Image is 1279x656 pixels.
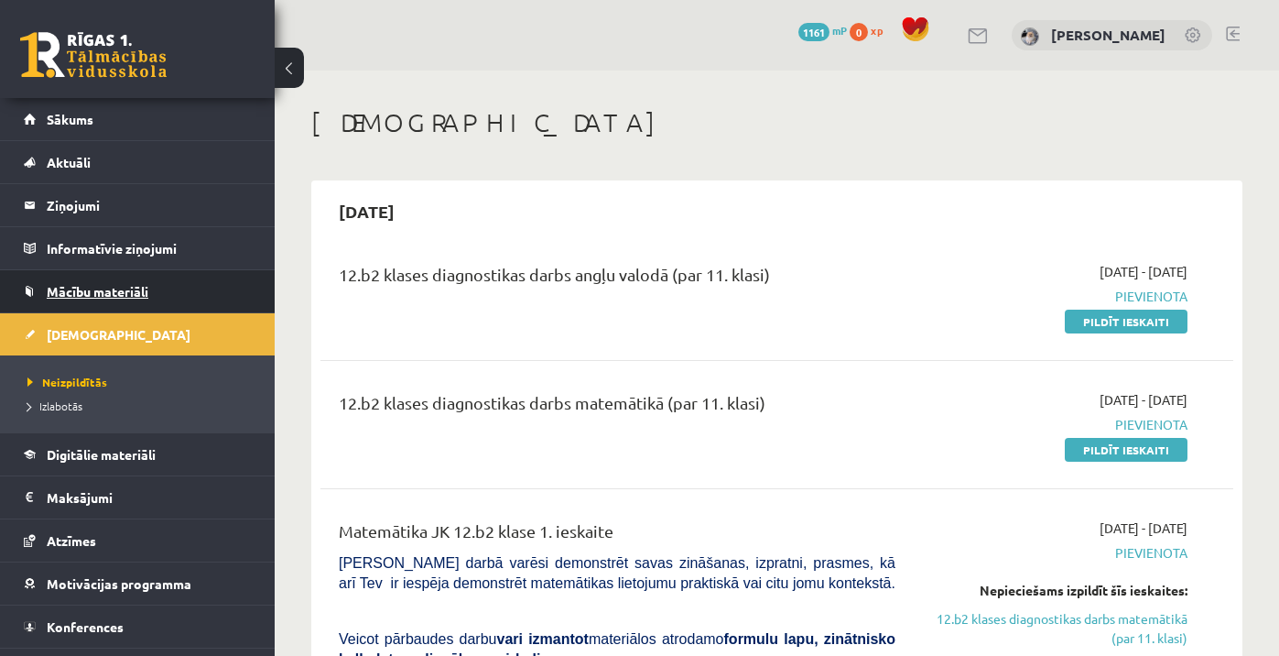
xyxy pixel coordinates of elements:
[923,543,1187,563] span: Pievienota
[923,415,1187,434] span: Pievienota
[27,398,256,414] a: Izlabotās
[339,262,895,296] div: 12.b2 klases diagnostikas darbs angļu valodā (par 11. klasi)
[24,313,252,355] a: [DEMOGRAPHIC_DATA]
[339,390,895,424] div: 12.b2 klases diagnostikas darbs matemātikā (par 11. klasi)
[339,519,895,552] div: Matemātika JK 12.b2 klase 1. ieskaite
[24,476,252,519] a: Maksājumi
[27,399,82,413] span: Izlabotās
[1065,438,1187,462] a: Pildīt ieskaiti
[850,23,892,38] a: 0 xp
[339,555,895,591] span: [PERSON_NAME] darbā varēsi demonstrēt savas zināšanas, izpratni, prasmes, kā arī Tev ir iespēja d...
[24,270,252,312] a: Mācību materiāli
[320,190,413,233] h2: [DATE]
[923,581,1187,600] div: Nepieciešams izpildīt šīs ieskaites:
[798,23,847,38] a: 1161 mP
[1100,262,1187,281] span: [DATE] - [DATE]
[850,23,868,41] span: 0
[1051,26,1165,44] a: [PERSON_NAME]
[798,23,829,41] span: 1161
[24,184,252,226] a: Ziņojumi
[311,107,1242,138] h1: [DEMOGRAPHIC_DATA]
[47,283,148,300] span: Mācību materiāli
[47,227,252,269] legend: Informatīvie ziņojumi
[1065,310,1187,333] a: Pildīt ieskaiti
[24,606,252,648] a: Konferences
[20,32,167,78] a: Rīgas 1. Tālmācības vidusskola
[24,141,252,183] a: Aktuāli
[47,575,191,592] span: Motivācijas programma
[1021,27,1039,46] img: Emīlija Kajaka
[1100,390,1187,410] span: [DATE] - [DATE]
[47,532,96,549] span: Atzīmes
[24,433,252,476] a: Digitālie materiāli
[47,618,124,635] span: Konferences
[1100,519,1187,538] span: [DATE] - [DATE]
[832,23,847,38] span: mP
[27,375,107,389] span: Neizpildītās
[47,446,156,463] span: Digitālie materiāli
[24,519,252,562] a: Atzīmes
[47,154,91,170] span: Aktuāli
[923,287,1187,306] span: Pievienota
[923,609,1187,648] a: 12.b2 klases diagnostikas darbs matemātikā (par 11. klasi)
[497,631,589,647] b: vari izmantot
[24,98,252,140] a: Sākums
[47,184,252,226] legend: Ziņojumi
[47,476,252,519] legend: Maksājumi
[47,111,93,127] span: Sākums
[871,23,883,38] span: xp
[24,563,252,605] a: Motivācijas programma
[47,326,190,343] span: [DEMOGRAPHIC_DATA]
[24,227,252,269] a: Informatīvie ziņojumi
[27,374,256,390] a: Neizpildītās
